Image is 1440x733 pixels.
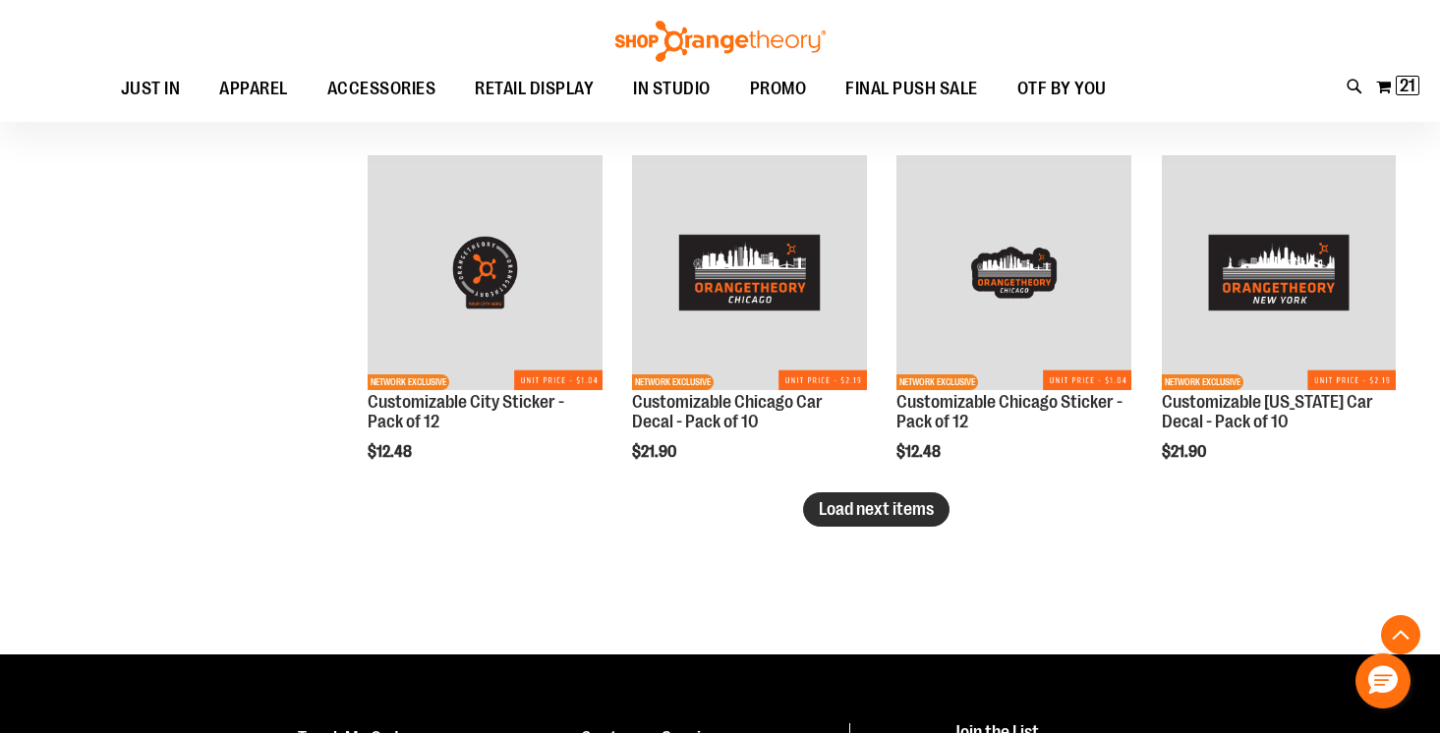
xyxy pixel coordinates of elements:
[633,67,711,111] span: IN STUDIO
[121,67,181,111] span: JUST IN
[368,374,449,390] span: NETWORK EXCLUSIVE
[750,67,807,111] span: PROMO
[1152,145,1406,511] div: product
[1355,653,1411,708] button: Hello, have a question? Let’s chat.
[358,145,611,511] div: product
[632,155,866,389] img: Product image for Customizable Chicago Car Decal - 10 PK
[632,374,714,390] span: NETWORK EXCLUSIVE
[1017,67,1107,111] span: OTF BY YOU
[632,443,679,461] span: $21.90
[200,67,308,112] a: APPAREL
[1162,374,1243,390] span: NETWORK EXCLUSIVE
[327,67,436,111] span: ACCESSORIES
[1400,76,1415,95] span: 21
[622,145,876,511] div: product
[612,21,829,62] img: Shop Orangetheory
[1162,155,1396,389] img: Product image for Customizable New York Car Decal - 10 PK
[308,67,456,112] a: ACCESSORIES
[101,67,201,112] a: JUST IN
[896,392,1123,431] a: Customizable Chicago Sticker - Pack of 12
[632,392,823,431] a: Customizable Chicago Car Decal - Pack of 10
[632,155,866,392] a: Product image for Customizable Chicago Car Decal - 10 PKNETWORK EXCLUSIVE
[475,67,594,111] span: RETAIL DISPLAY
[896,155,1130,389] img: Product image for Customizable Chicago Sticker - 12 PK
[368,155,602,389] img: Product image for Customizable City Sticker - 12 PK
[368,155,602,392] a: Product image for Customizable City Sticker - 12 PKNETWORK EXCLUSIVE
[845,67,978,111] span: FINAL PUSH SALE
[1162,443,1209,461] span: $21.90
[1162,155,1396,392] a: Product image for Customizable New York Car Decal - 10 PKNETWORK EXCLUSIVE
[826,67,998,112] a: FINAL PUSH SALE
[1162,392,1373,431] a: Customizable [US_STATE] Car Decal - Pack of 10
[455,67,613,111] a: RETAIL DISPLAY
[803,492,950,527] button: Load next items
[730,67,827,112] a: PROMO
[819,499,934,519] span: Load next items
[998,67,1126,112] a: OTF BY YOU
[1381,615,1420,654] button: Back To Top
[613,67,730,112] a: IN STUDIO
[368,392,564,431] a: Customizable City Sticker - Pack of 12
[368,443,415,461] span: $12.48
[896,155,1130,392] a: Product image for Customizable Chicago Sticker - 12 PKNETWORK EXCLUSIVE
[219,67,288,111] span: APPAREL
[887,145,1140,511] div: product
[896,443,944,461] span: $12.48
[896,374,978,390] span: NETWORK EXCLUSIVE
